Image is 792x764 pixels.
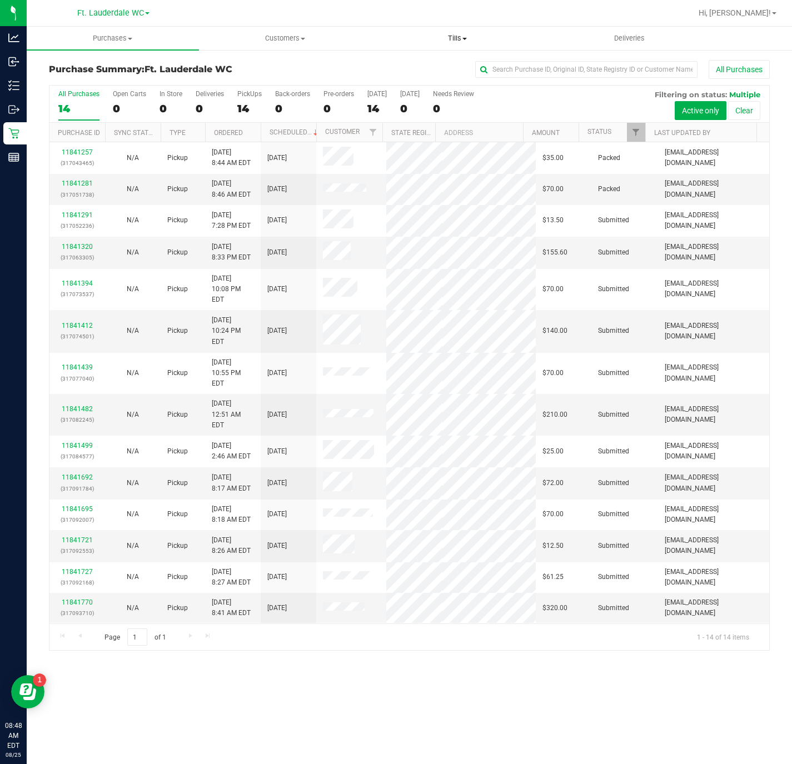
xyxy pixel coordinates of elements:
span: [DATE] 12:51 AM EDT [212,398,254,431]
span: [DATE] [267,541,287,551]
a: Status [587,128,611,136]
p: (317051738) [56,189,98,200]
span: [EMAIL_ADDRESS][DOMAIN_NAME] [665,242,763,263]
a: Scheduled [270,128,320,136]
a: Purchases [27,27,199,50]
button: N/A [127,478,139,488]
span: Submitted [598,509,629,520]
span: Pickup [167,326,188,336]
button: N/A [127,541,139,551]
p: 08:48 AM EDT [5,721,22,751]
span: Not Applicable [127,216,139,224]
a: 11841482 [62,405,93,413]
span: [DATE] [267,603,287,613]
span: Not Applicable [127,542,139,550]
span: $70.00 [542,368,564,378]
div: 0 [400,102,420,115]
span: Filtering on status: [655,90,727,99]
span: Pickup [167,603,188,613]
span: [DATE] [267,184,287,194]
span: Pickup [167,184,188,194]
a: 11841439 [62,363,93,371]
div: 0 [160,102,182,115]
a: Last Updated By [654,129,710,137]
span: Pickup [167,284,188,294]
button: Clear [728,101,760,120]
span: [EMAIL_ADDRESS][DOMAIN_NAME] [665,404,763,425]
span: Submitted [598,446,629,457]
span: $70.00 [542,184,564,194]
span: Pickup [167,410,188,420]
span: [EMAIL_ADDRESS][DOMAIN_NAME] [665,178,763,199]
div: Deliveries [196,90,224,98]
span: [DATE] 10:24 PM EDT [212,315,254,347]
span: $320.00 [542,603,567,613]
button: N/A [127,215,139,226]
div: 0 [196,102,224,115]
span: Customers [200,33,371,43]
div: 0 [275,102,310,115]
button: N/A [127,184,139,194]
span: [DATE] 8:33 PM EDT [212,242,251,263]
a: Filter [364,123,382,142]
span: [DATE] 8:46 AM EDT [212,178,251,199]
span: [DATE] [267,247,287,258]
span: Page of 1 [95,628,175,646]
input: 1 [127,628,147,646]
span: Pickup [167,247,188,258]
span: $35.00 [542,153,564,163]
button: N/A [127,572,139,582]
span: Not Applicable [127,447,139,455]
span: [DATE] [267,446,287,457]
button: N/A [127,247,139,258]
span: $155.60 [542,247,567,258]
span: Submitted [598,541,629,551]
span: Submitted [598,326,629,336]
h3: Purchase Summary: [49,64,289,74]
span: Pickup [167,368,188,378]
span: [DATE] 8:44 AM EDT [212,147,251,168]
span: $25.00 [542,446,564,457]
span: [EMAIL_ADDRESS][DOMAIN_NAME] [665,597,763,618]
p: (317084577) [56,451,98,462]
div: Open Carts [113,90,146,98]
input: Search Purchase ID, Original ID, State Registry ID or Customer Name... [475,61,698,78]
inline-svg: Analytics [8,32,19,43]
inline-svg: Inbound [8,56,19,67]
span: Ft. Lauderdale WC [145,64,232,74]
span: [DATE] [267,410,287,420]
span: $13.50 [542,215,564,226]
button: N/A [127,509,139,520]
div: Pre-orders [323,90,354,98]
inline-svg: Retail [8,128,19,139]
button: N/A [127,603,139,613]
span: [EMAIL_ADDRESS][DOMAIN_NAME] [665,472,763,493]
span: $70.00 [542,509,564,520]
a: Deliveries [543,27,715,50]
p: (317082245) [56,415,98,425]
a: 11841695 [62,505,93,513]
div: In Store [160,90,182,98]
span: Pickup [167,478,188,488]
span: [DATE] [267,368,287,378]
p: (317092168) [56,577,98,588]
span: 1 - 14 of 14 items [688,628,758,645]
span: Pickup [167,153,188,163]
a: 11841727 [62,568,93,576]
div: 0 [113,102,146,115]
span: Submitted [598,368,629,378]
p: (317093710) [56,608,98,618]
button: N/A [127,326,139,336]
span: [DATE] [267,153,287,163]
a: 11841394 [62,279,93,287]
div: Needs Review [433,90,474,98]
span: [EMAIL_ADDRESS][DOMAIN_NAME] [665,504,763,525]
a: Tills [371,27,544,50]
div: PickUps [237,90,262,98]
span: Hi, [PERSON_NAME]! [699,8,771,17]
span: [DATE] 8:17 AM EDT [212,472,251,493]
span: Not Applicable [127,411,139,418]
span: Tills [372,33,543,43]
div: 0 [433,102,474,115]
span: [EMAIL_ADDRESS][DOMAIN_NAME] [665,321,763,342]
